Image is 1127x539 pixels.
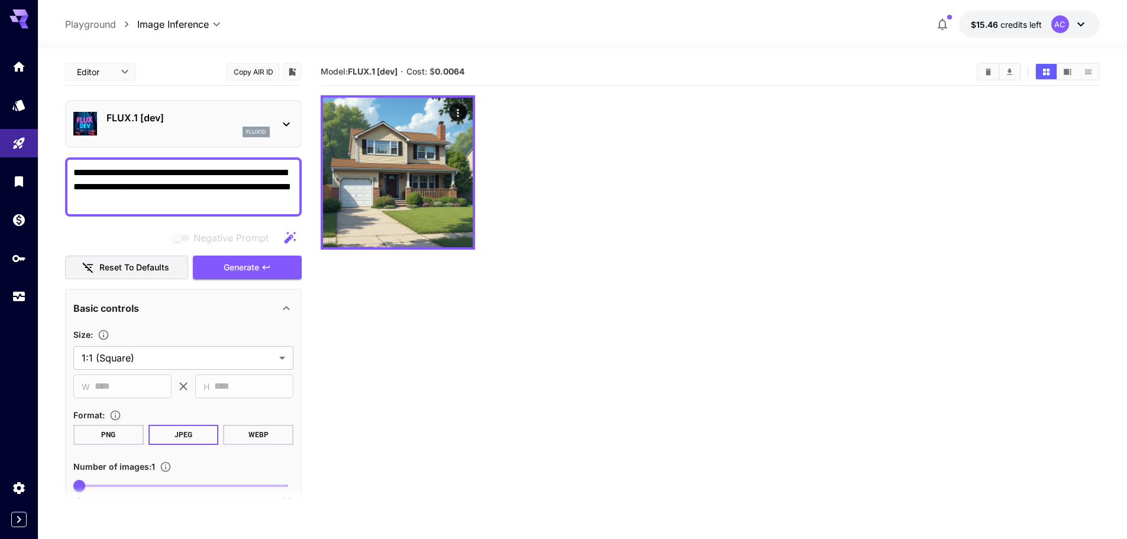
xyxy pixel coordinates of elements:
[106,111,270,125] p: FLUX.1 [dev]
[148,425,219,445] button: JPEG
[73,106,293,142] div: FLUX.1 [dev]flux1d
[12,59,26,74] div: Home
[82,380,90,393] span: W
[323,98,473,247] img: Z
[971,20,1000,30] span: $15.46
[65,17,116,31] a: Playground
[77,66,114,78] span: Editor
[978,64,999,79] button: Clear All
[287,64,298,79] button: Add to library
[12,98,26,112] div: Models
[223,425,293,445] button: WEBP
[12,174,26,189] div: Library
[1036,64,1057,79] button: Show media in grid view
[65,256,188,280] button: Reset to defaults
[959,11,1100,38] button: $15.45776AC
[12,289,26,304] div: Usage
[406,66,464,76] span: Cost: $
[93,329,114,341] button: Adjust the dimensions of the generated image by specifying its width and height in pixels, or sel...
[1078,64,1099,79] button: Show media in list view
[12,251,26,266] div: API Keys
[12,212,26,227] div: Wallet
[12,136,26,151] div: Playground
[193,256,302,280] button: Generate
[1035,63,1100,80] div: Show media in grid viewShow media in video viewShow media in list view
[170,230,278,245] span: Negative prompts are not compatible with the selected model.
[348,66,398,76] b: FLUX.1 [dev]
[204,380,209,393] span: H
[73,410,105,420] span: Format :
[1051,15,1069,33] div: AC
[449,104,467,121] div: Actions
[1000,20,1042,30] span: credits left
[227,63,280,80] button: Copy AIR ID
[246,128,266,136] p: flux1d
[1057,64,1078,79] button: Show media in video view
[193,231,269,245] span: Negative Prompt
[73,425,144,445] button: PNG
[224,260,259,275] span: Generate
[999,64,1020,79] button: Download All
[105,409,126,421] button: Choose the file format for the output image.
[11,512,27,527] button: Expand sidebar
[73,301,139,315] p: Basic controls
[155,461,176,473] button: Specify how many images to generate in a single request. Each image generation will be charged se...
[321,66,398,76] span: Model:
[435,66,464,76] b: 0.0064
[977,63,1021,80] div: Clear AllDownload All
[971,18,1042,31] div: $15.45776
[82,351,275,365] span: 1:1 (Square)
[73,294,293,322] div: Basic controls
[73,461,155,472] span: Number of images : 1
[401,64,403,79] p: ·
[73,330,93,340] span: Size :
[12,480,26,495] div: Settings
[65,17,137,31] nav: breadcrumb
[137,17,209,31] span: Image Inference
